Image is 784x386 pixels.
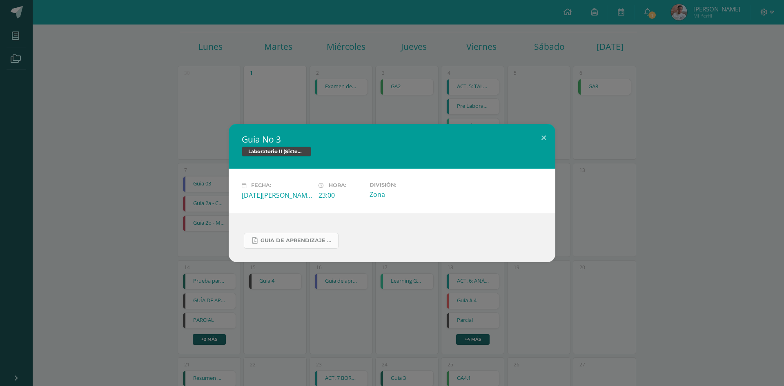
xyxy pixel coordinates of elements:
div: 23:00 [318,191,363,200]
button: Close (Esc) [532,124,555,152]
div: [DATE][PERSON_NAME] [242,191,312,200]
h2: Guia No 3 [242,134,542,145]
span: Laboratorio II (Sistema Operativo Macintoch) [242,147,311,156]
a: Guia de aprendizaje 3 III Unidad.pdf [244,233,339,249]
div: Zona [370,190,440,199]
span: Fecha: [251,183,271,189]
span: Hora: [329,183,346,189]
label: División: [370,182,440,188]
span: Guia de aprendizaje 3 III Unidad.pdf [261,237,334,244]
